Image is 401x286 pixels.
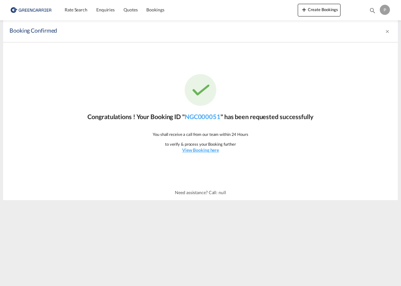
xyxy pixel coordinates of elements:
span: Bookings [146,7,164,12]
a: NGC000051 [185,113,220,120]
div: P [380,5,390,15]
p: You shall receive a call from our team within 24 Hours [153,131,248,137]
span: Enquiries [96,7,115,12]
div: Booking Confirmed [10,27,315,36]
p: Congratulations ! Your Booking ID " " has been requested successfully [87,112,313,121]
md-icon: icon-magnify [369,7,376,14]
p: Need assistance? Call: null [175,189,226,196]
md-icon: icon-close [385,29,390,34]
div: icon-magnify [369,7,376,16]
button: icon-plus 400-fgCreate Bookings [298,4,341,16]
span: Rate Search [65,7,87,12]
img: e39c37208afe11efa9cb1d7a6ea7d6f5.png [10,3,52,17]
u: View Booking here [182,147,219,153]
span: Quotes [124,7,137,12]
md-icon: icon-plus 400-fg [300,6,308,13]
p: to verify & process your Booking further [165,141,236,147]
